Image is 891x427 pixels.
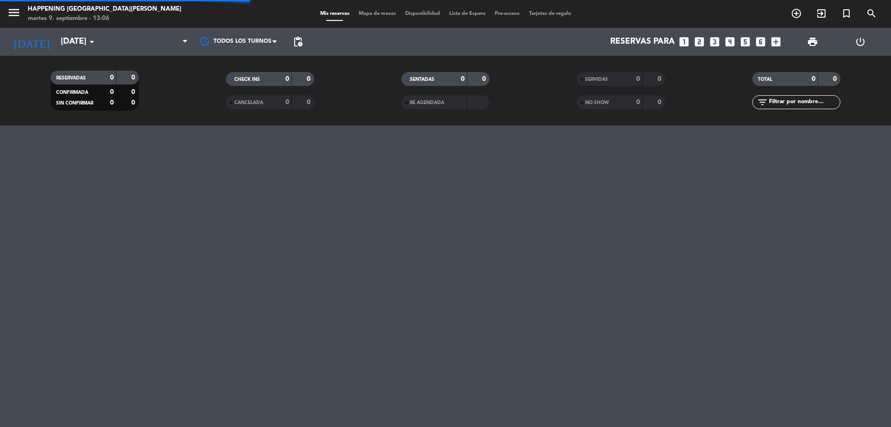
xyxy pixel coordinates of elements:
span: SENTADAS [410,77,434,82]
span: CONFIRMADA [56,90,88,95]
span: SIN CONFIRMAR [56,101,93,105]
i: arrow_drop_down [86,36,97,47]
strong: 0 [110,74,114,81]
span: RE AGENDADA [410,100,444,105]
strong: 0 [812,76,815,82]
strong: 0 [636,76,640,82]
div: Happening [GEOGRAPHIC_DATA][PERSON_NAME] [28,5,181,14]
i: search [866,8,877,19]
span: SERVIDAS [585,77,608,82]
i: [DATE] [7,32,56,52]
strong: 0 [285,76,289,82]
i: looks_one [678,36,690,48]
strong: 0 [482,76,488,82]
i: add_circle_outline [791,8,802,19]
span: Mis reservas [316,11,354,16]
strong: 0 [131,89,137,95]
span: Lista de Espera [445,11,490,16]
i: filter_list [757,97,768,108]
i: looks_4 [724,36,736,48]
input: Filtrar por nombre... [768,97,840,107]
span: CHECK INS [234,77,260,82]
strong: 0 [833,76,839,82]
strong: 0 [131,74,137,81]
strong: 0 [461,76,465,82]
div: LOG OUT [836,28,884,56]
strong: 0 [131,99,137,106]
strong: 0 [110,89,114,95]
i: looks_two [693,36,705,48]
div: martes 9. septiembre - 13:06 [28,14,181,23]
span: Pre-acceso [490,11,524,16]
strong: 0 [307,99,312,105]
i: looks_6 [755,36,767,48]
strong: 0 [307,76,312,82]
strong: 0 [658,99,663,105]
strong: 0 [636,99,640,105]
span: NO SHOW [585,100,609,105]
i: exit_to_app [816,8,827,19]
span: Reservas para [610,37,675,46]
span: Disponibilidad [400,11,445,16]
i: add_box [770,36,782,48]
strong: 0 [285,99,289,105]
i: power_settings_new [855,36,866,47]
i: turned_in_not [841,8,852,19]
span: Tarjetas de regalo [524,11,576,16]
span: print [807,36,818,47]
button: menu [7,6,21,23]
span: CANCELADA [234,100,263,105]
span: TOTAL [758,77,772,82]
strong: 0 [110,99,114,106]
i: menu [7,6,21,20]
span: Mapa de mesas [354,11,400,16]
i: looks_3 [709,36,721,48]
strong: 0 [658,76,663,82]
span: RESERVADAS [56,76,86,80]
i: looks_5 [739,36,751,48]
span: pending_actions [292,36,303,47]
